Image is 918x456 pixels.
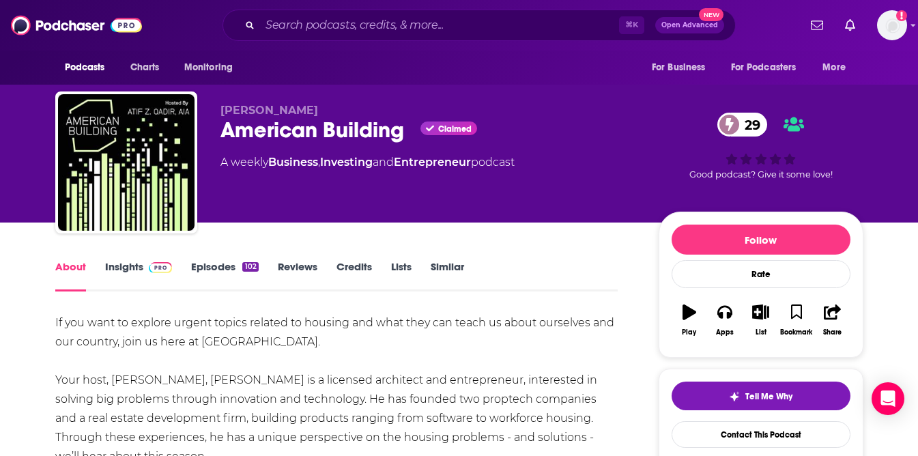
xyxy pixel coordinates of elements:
input: Search podcasts, credits, & more... [260,14,619,36]
span: Logged in as DaveReddy [877,10,907,40]
a: Lists [391,260,412,291]
a: Charts [121,55,168,81]
button: Play [672,296,707,345]
a: InsightsPodchaser Pro [105,260,173,291]
a: Show notifications dropdown [840,14,861,37]
button: open menu [175,55,250,81]
a: Contact This Podcast [672,421,850,448]
span: and [373,156,394,169]
div: Apps [716,328,734,337]
div: List [756,328,766,337]
span: , [318,156,320,169]
img: Podchaser - Follow, Share and Rate Podcasts [11,12,142,38]
button: open menu [813,55,863,81]
button: Open AdvancedNew [655,17,724,33]
span: 29 [731,113,767,137]
a: 29 [717,113,767,137]
span: Podcasts [65,58,105,77]
span: Tell Me Why [745,391,792,402]
span: Good podcast? Give it some love! [689,169,833,180]
div: Search podcasts, credits, & more... [223,10,736,41]
button: Apps [707,296,743,345]
span: More [822,58,846,77]
a: Credits [336,260,372,291]
button: open menu [55,55,123,81]
a: Similar [431,260,464,291]
div: A weekly podcast [220,154,515,171]
span: Claimed [438,126,472,132]
a: Show notifications dropdown [805,14,829,37]
button: open menu [642,55,723,81]
img: User Profile [877,10,907,40]
a: Reviews [278,260,317,291]
span: [PERSON_NAME] [220,104,318,117]
div: Open Intercom Messenger [872,382,904,415]
img: Podchaser Pro [149,262,173,273]
a: Episodes102 [191,260,258,291]
div: Rate [672,260,850,288]
span: For Podcasters [731,58,797,77]
span: Charts [130,58,160,77]
span: For Business [652,58,706,77]
img: American Building [58,94,195,231]
button: Show profile menu [877,10,907,40]
a: Investing [320,156,373,169]
button: Share [814,296,850,345]
button: Bookmark [779,296,814,345]
button: List [743,296,778,345]
button: tell me why sparkleTell Me Why [672,382,850,410]
a: About [55,260,86,291]
span: New [699,8,723,21]
span: Monitoring [184,58,233,77]
div: 102 [242,262,258,272]
a: Entrepreneur [394,156,471,169]
div: Bookmark [780,328,812,337]
span: ⌘ K [619,16,644,34]
img: tell me why sparkle [729,391,740,402]
div: Play [682,328,696,337]
svg: Add a profile image [896,10,907,21]
button: Follow [672,225,850,255]
span: Open Advanced [661,22,718,29]
div: Share [823,328,842,337]
button: open menu [722,55,816,81]
a: Business [268,156,318,169]
div: 29Good podcast? Give it some love! [659,104,863,188]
